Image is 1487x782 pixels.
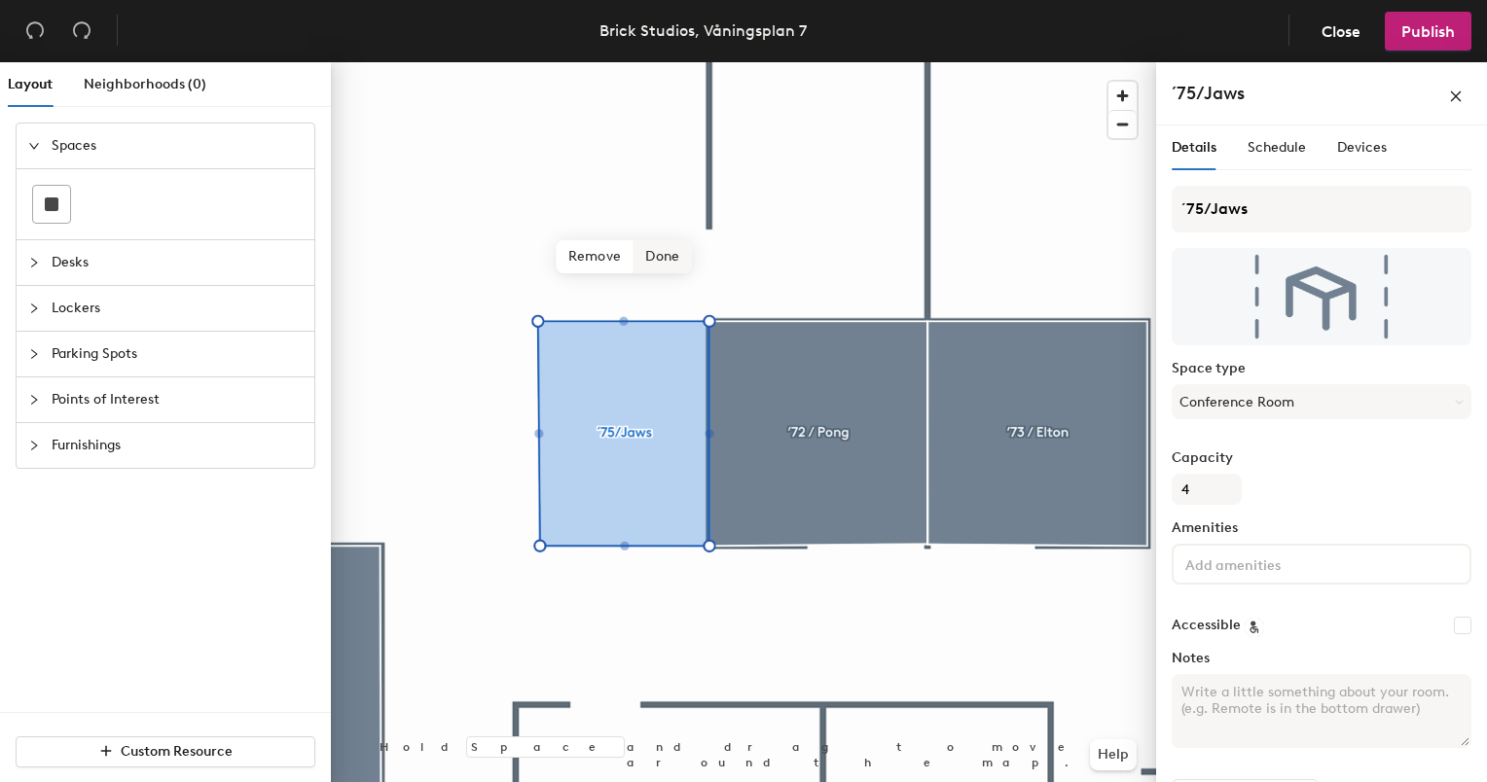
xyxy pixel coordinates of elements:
span: collapsed [28,394,40,406]
span: Layout [8,76,53,92]
div: Brick Studios, Våningsplan 7 [599,18,807,43]
button: Help [1090,739,1137,770]
span: collapsed [28,302,40,314]
span: Done [634,240,691,273]
span: undo [25,20,45,40]
label: Capacity [1172,450,1471,466]
label: Space type [1172,361,1471,376]
button: Close [1305,12,1377,51]
label: Notes [1172,651,1471,666]
span: close [1449,89,1463,103]
button: Redo (⌘ + ⇧ + Z) [62,12,101,51]
span: Desks [52,240,303,285]
span: Schedule [1248,139,1306,156]
span: Publish [1401,22,1455,41]
span: expanded [28,140,40,152]
button: Custom Resource [16,736,315,767]
input: Add amenities [1181,551,1357,575]
button: Undo (⌘ + Z) [16,12,54,51]
span: Remove [557,240,635,273]
label: Amenities [1172,520,1471,536]
img: The space named ´75/Jaws [1172,248,1471,345]
h4: ´75/Jaws [1172,81,1245,106]
span: collapsed [28,348,40,360]
span: collapsed [28,257,40,268]
span: collapsed [28,440,40,451]
span: Furnishings [52,423,303,468]
span: Devices [1337,139,1387,156]
label: Accessible [1172,618,1241,633]
span: Custom Resource [121,743,233,760]
span: Close [1322,22,1360,41]
span: Lockers [52,286,303,331]
span: Spaces [52,124,303,168]
span: Neighborhoods (0) [84,76,206,92]
button: Conference Room [1172,384,1471,419]
button: Publish [1385,12,1471,51]
span: Parking Spots [52,332,303,376]
span: Details [1172,139,1216,156]
span: Points of Interest [52,377,303,422]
